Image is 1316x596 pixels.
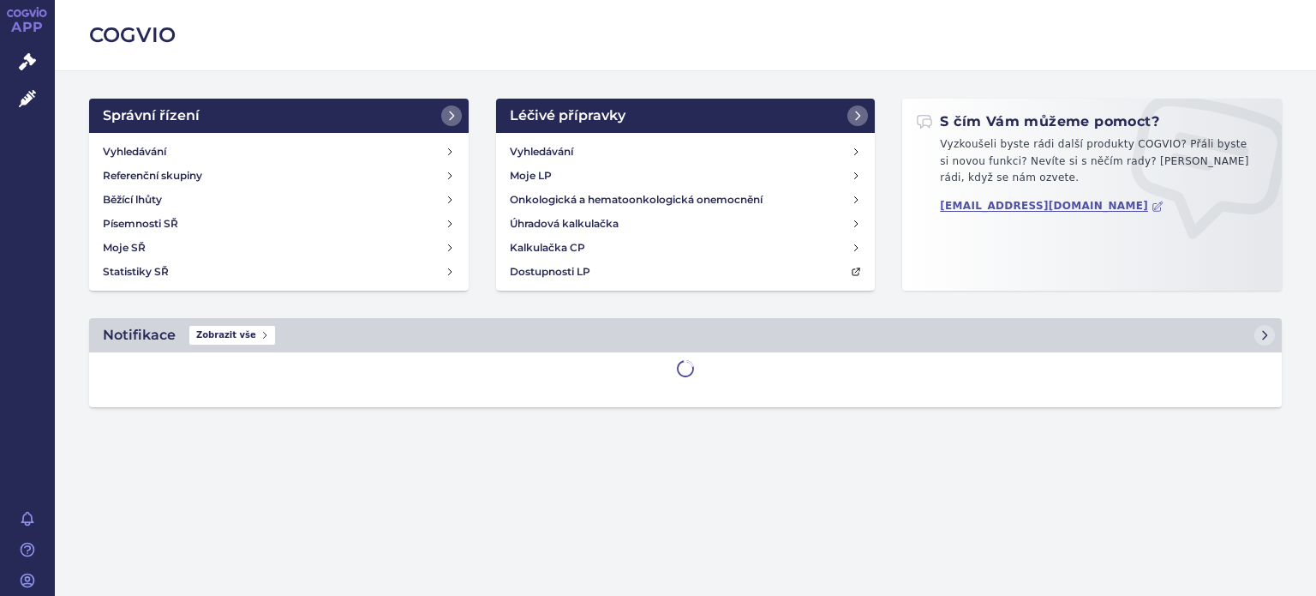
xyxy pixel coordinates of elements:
h4: Úhradová kalkulačka [510,215,619,232]
h2: COGVIO [89,21,1282,50]
h4: Statistiky SŘ [103,263,169,280]
a: Písemnosti SŘ [96,212,462,236]
span: Zobrazit vše [189,326,275,345]
a: Léčivé přípravky [496,99,876,133]
a: Vyhledávání [503,140,869,164]
h2: Správní řízení [103,105,200,126]
h4: Kalkulačka CP [510,239,585,256]
h4: Onkologická a hematoonkologická onemocnění [510,191,763,208]
h2: S čím Vám můžeme pomoct? [916,112,1159,131]
a: Běžící lhůty [96,188,462,212]
a: Kalkulačka CP [503,236,869,260]
a: Vyhledávání [96,140,462,164]
a: Moje LP [503,164,869,188]
h4: Písemnosti SŘ [103,215,178,232]
p: Vyzkoušeli byste rádi další produkty COGVIO? Přáli byste si novou funkci? Nevíte si s něčím rady?... [916,136,1268,194]
a: NotifikaceZobrazit vše [89,318,1282,352]
a: Správní řízení [89,99,469,133]
h4: Běžící lhůty [103,191,162,208]
h2: Léčivé přípravky [510,105,625,126]
h4: Referenční skupiny [103,167,202,184]
a: Referenční skupiny [96,164,462,188]
a: Moje SŘ [96,236,462,260]
h4: Vyhledávání [103,143,166,160]
a: [EMAIL_ADDRESS][DOMAIN_NAME] [940,200,1163,213]
h4: Moje LP [510,167,552,184]
a: Dostupnosti LP [503,260,869,284]
h4: Vyhledávání [510,143,573,160]
h4: Dostupnosti LP [510,263,590,280]
a: Onkologická a hematoonkologická onemocnění [503,188,869,212]
a: Statistiky SŘ [96,260,462,284]
h4: Moje SŘ [103,239,146,256]
h2: Notifikace [103,325,176,346]
a: Úhradová kalkulačka [503,212,869,236]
